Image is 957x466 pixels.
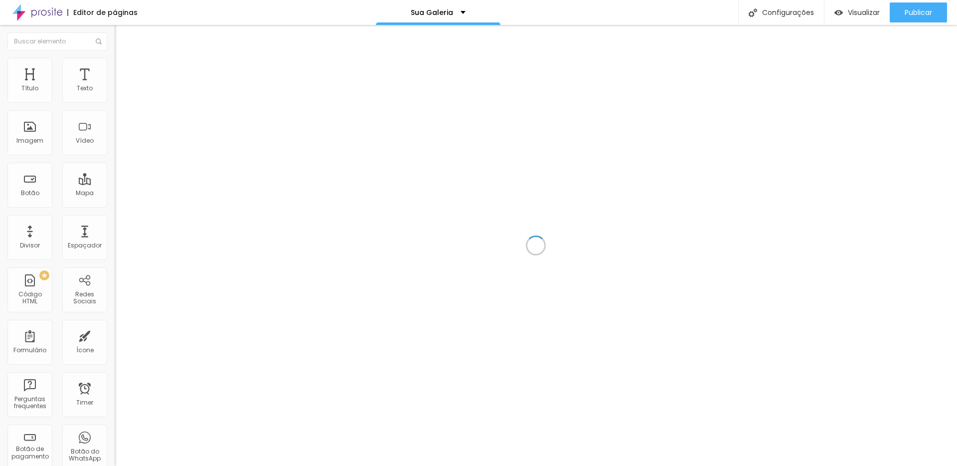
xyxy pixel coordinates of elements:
div: Título [21,85,38,92]
div: Mapa [76,190,94,197]
div: Botão de pagamento [10,446,49,460]
img: Icone [749,8,757,17]
div: Editor de páginas [67,9,138,16]
div: Ícone [76,347,94,354]
div: Formulário [13,347,46,354]
p: Sua Galeria [411,9,453,16]
span: Visualizar [848,8,880,16]
button: Publicar [890,2,947,22]
img: Icone [96,38,102,44]
div: Timer [76,399,93,406]
div: Espaçador [68,242,102,249]
input: Buscar elemento [7,32,107,50]
div: Divisor [20,242,40,249]
div: Texto [77,85,93,92]
div: Botão do WhatsApp [65,448,104,463]
img: view-1.svg [834,8,843,17]
div: Código HTML [10,291,49,305]
div: Imagem [16,137,43,144]
span: Publicar [905,8,932,16]
button: Visualizar [824,2,890,22]
div: Perguntas frequentes [10,396,49,410]
div: Redes Sociais [65,291,104,305]
div: Botão [21,190,39,197]
div: Vídeo [76,137,94,144]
